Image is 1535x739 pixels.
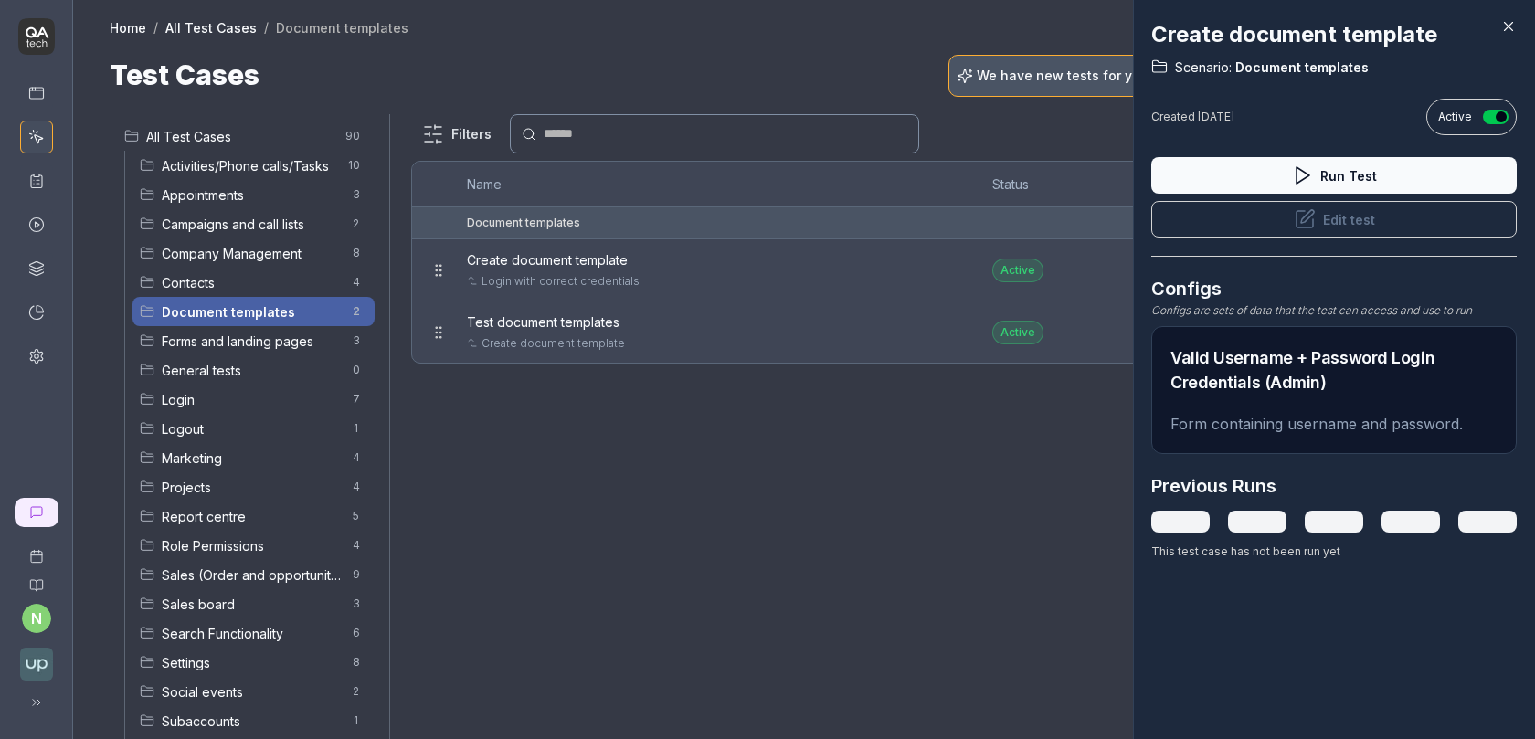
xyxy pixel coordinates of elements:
[1151,472,1276,500] h3: Previous Runs
[1151,201,1517,238] button: Edit test
[1438,109,1472,125] span: Active
[1151,302,1517,319] div: Configs are sets of data that the test can access and use to run
[1198,110,1234,123] time: [DATE]
[1170,413,1498,435] p: Form containing username and password.
[1151,544,1517,560] div: This test case has not been run yet
[1151,18,1517,51] h2: Create document template
[1151,275,1517,302] h3: Configs
[1232,58,1369,77] span: Document templates
[1170,345,1498,395] h2: Valid Username + Password Login Credentials (Admin)
[1151,157,1517,194] button: Run Test
[1151,109,1234,125] div: Created
[1175,58,1232,77] span: Scenario:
